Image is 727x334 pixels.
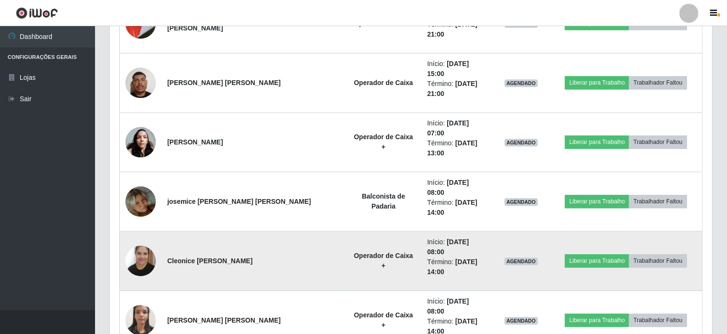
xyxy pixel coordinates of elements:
[427,138,487,158] li: Término:
[505,317,538,324] span: AGENDADO
[167,198,311,205] strong: josemice [PERSON_NAME] [PERSON_NAME]
[565,314,629,327] button: Liberar para Trabalho
[629,135,687,149] button: Trabalhador Faltou
[354,19,413,27] strong: Operador de Caixa
[427,178,487,198] li: Início:
[427,238,469,256] time: [DATE] 08:00
[565,254,629,267] button: Liberar para Trabalho
[505,258,538,265] span: AGENDADO
[427,257,487,277] li: Término:
[427,60,469,77] time: [DATE] 15:00
[427,118,487,138] li: Início:
[125,122,156,162] img: 1714848493564.jpeg
[427,19,487,39] li: Término:
[125,174,156,229] img: 1741955562946.jpeg
[427,179,469,196] time: [DATE] 08:00
[354,311,413,329] strong: Operador de Caixa +
[16,7,58,19] img: CoreUI Logo
[167,138,223,146] strong: [PERSON_NAME]
[125,62,156,103] img: 1744328731304.jpeg
[505,79,538,87] span: AGENDADO
[629,76,687,89] button: Trabalhador Faltou
[505,139,538,146] span: AGENDADO
[427,297,469,315] time: [DATE] 08:00
[427,79,487,99] li: Término:
[362,192,405,210] strong: Balconista de Padaria
[427,119,469,137] time: [DATE] 07:00
[427,59,487,79] li: Início:
[354,79,413,86] strong: Operador de Caixa
[427,198,487,218] li: Término:
[565,195,629,208] button: Liberar para Trabalho
[427,237,487,257] li: Início:
[565,135,629,149] button: Liberar para Trabalho
[354,133,413,151] strong: Operador de Caixa +
[167,79,281,86] strong: [PERSON_NAME] [PERSON_NAME]
[505,198,538,206] span: AGENDADO
[629,254,687,267] button: Trabalhador Faltou
[167,257,253,265] strong: Cleonice [PERSON_NAME]
[565,76,629,89] button: Liberar para Trabalho
[125,240,156,281] img: 1727450734629.jpeg
[629,195,687,208] button: Trabalhador Faltou
[354,252,413,269] strong: Operador de Caixa +
[427,296,487,316] li: Início:
[629,314,687,327] button: Trabalhador Faltou
[167,316,281,324] strong: [PERSON_NAME] [PERSON_NAME]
